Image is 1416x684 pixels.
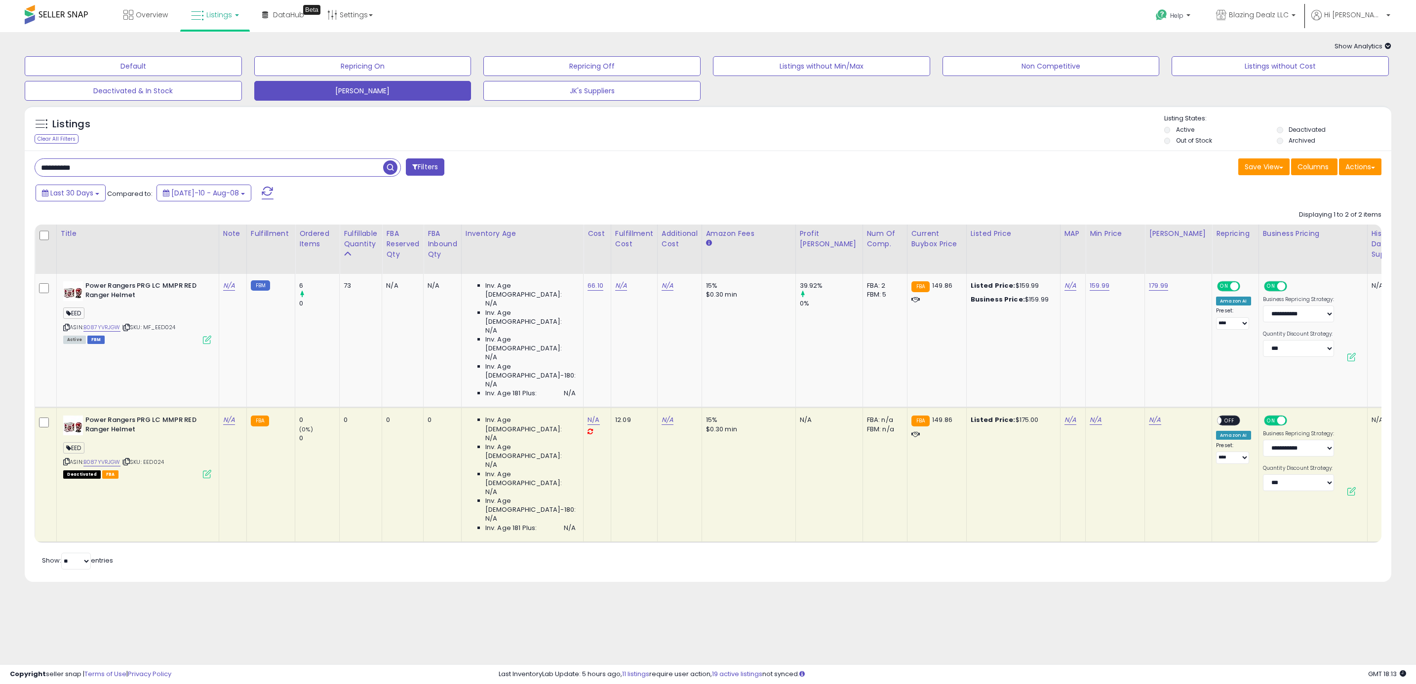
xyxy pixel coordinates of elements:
div: N/A [1372,416,1404,424]
div: $159.99 [971,281,1053,290]
img: 41-efPrWypL._SL40_.jpg [63,416,83,435]
button: Last 30 Days [36,185,106,201]
h5: Listings [52,117,90,131]
span: Inv. Age [DEMOGRAPHIC_DATA]: [485,281,576,299]
button: JK's Suppliers [483,81,701,101]
div: N/A [1372,281,1404,290]
span: N/A [485,514,497,523]
div: MAP [1064,228,1081,239]
a: Help [1148,1,1200,32]
div: $0.30 min [706,290,788,299]
span: Columns [1298,162,1329,172]
span: N/A [485,380,497,389]
div: Min Price [1090,228,1141,239]
span: EED [63,307,84,319]
a: Hi [PERSON_NAME] [1311,10,1390,32]
div: Cost [588,228,607,239]
span: ON [1218,282,1230,291]
a: 159.99 [1090,281,1109,291]
span: ON [1265,417,1277,425]
span: N/A [485,434,497,443]
button: Filters [406,158,444,176]
a: N/A [1064,415,1076,425]
button: Save View [1238,158,1290,175]
small: FBM [251,280,270,291]
a: 179.99 [1149,281,1168,291]
div: $175.00 [971,416,1053,424]
div: Fulfillable Quantity [344,228,378,249]
a: N/A [1090,415,1101,425]
a: N/A [662,415,673,425]
span: Inv. Age [DEMOGRAPHIC_DATA]-180: [485,496,576,514]
label: Quantity Discount Strategy: [1263,331,1335,338]
a: N/A [1149,415,1161,425]
label: Business Repricing Strategy: [1263,430,1335,437]
div: Tooltip anchor [303,5,320,15]
div: Displaying 1 to 2 of 2 items [1299,210,1381,220]
button: Columns [1291,158,1337,175]
button: Default [25,56,242,76]
label: Deactivated [1289,125,1326,134]
a: N/A [662,281,673,291]
b: Power Rangers PRG LC MMPR RED Ranger Helmet [85,281,205,302]
div: FBM: 5 [867,290,900,299]
small: (0%) [299,425,313,433]
div: 0 [299,416,339,424]
span: N/A [485,488,497,496]
span: N/A [485,460,497,469]
div: 73 [344,281,374,290]
div: N/A [386,281,416,290]
div: Listed Price [971,228,1056,239]
span: Inv. Age [DEMOGRAPHIC_DATA]: [485,470,576,488]
div: 0 [386,416,416,424]
span: OFF [1222,417,1238,425]
span: All listings that are unavailable for purchase on Amazon for any reason other than out-of-stock [63,470,101,479]
div: Historical Days Of Supply [1372,228,1408,260]
span: Inv. Age [DEMOGRAPHIC_DATA]: [485,308,576,326]
a: N/A [1064,281,1076,291]
button: Repricing On [254,56,472,76]
span: Overview [136,10,168,20]
div: Clear All Filters [35,134,79,144]
span: | SKU: MF_EED024 [122,323,176,331]
div: Preset: [1216,442,1251,464]
span: OFF [1285,417,1301,425]
small: FBA [911,281,930,292]
div: FBA: n/a [867,416,900,424]
span: 149.86 [932,281,952,290]
a: N/A [588,415,599,425]
button: [PERSON_NAME] [254,81,472,101]
span: Show: entries [42,556,113,565]
div: FBA: 2 [867,281,900,290]
div: FBA Reserved Qty [386,228,419,260]
span: Inv. Age [DEMOGRAPHIC_DATA]: [485,443,576,460]
b: Power Rangers PRG LC MMPR RED Ranger Helmet [85,416,205,436]
span: FBA [102,470,119,479]
div: 12.09 [615,416,650,424]
span: N/A [564,389,576,398]
span: FBM [87,336,105,344]
small: Amazon Fees. [706,239,712,248]
span: Inv. Age 181 Plus: [485,524,537,532]
label: Business Repricing Strategy: [1263,296,1335,303]
span: Blazing Dealz LLC [1229,10,1289,20]
div: Amazon AI [1216,431,1251,440]
span: Inv. Age [DEMOGRAPHIC_DATA]: [485,335,576,353]
b: Business Price: [971,295,1025,304]
span: Inv. Age [DEMOGRAPHIC_DATA]: [485,416,576,433]
label: Quantity Discount Strategy: [1263,465,1335,472]
a: N/A [223,415,235,425]
div: 15% [706,416,788,424]
span: Last 30 Days [50,188,93,198]
span: N/A [485,326,497,335]
span: | SKU: EED024 [122,458,164,466]
button: Repricing Off [483,56,701,76]
span: OFF [1239,282,1255,291]
a: 66.10 [588,281,603,291]
div: 0 [299,434,339,443]
div: $159.99 [971,295,1053,304]
div: Fulfillment Cost [615,228,653,249]
label: Archived [1289,136,1315,145]
div: N/A [428,281,454,290]
a: B087YVRJGW [83,323,120,332]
